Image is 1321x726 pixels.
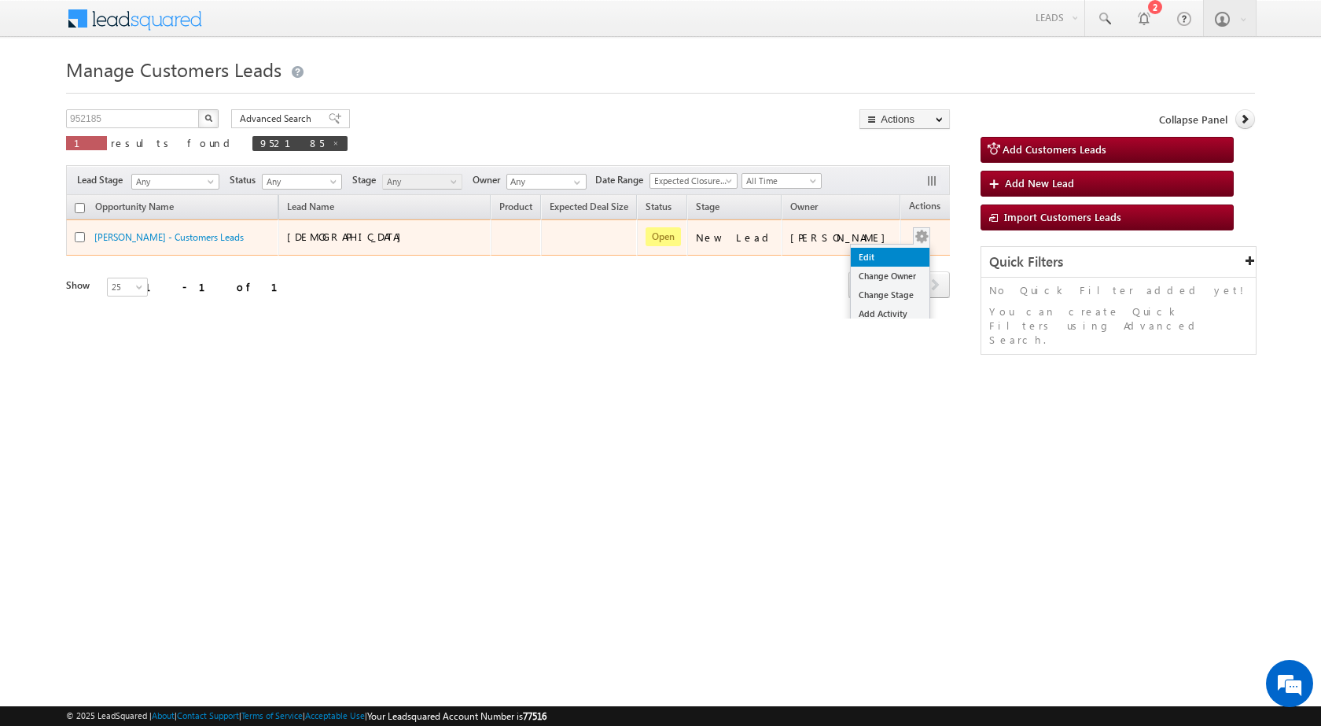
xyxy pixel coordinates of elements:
a: Add Activity [851,304,929,323]
button: Actions [859,109,950,129]
a: prev [848,273,878,298]
a: Any [131,174,219,190]
span: Import Customers Leads [1004,210,1121,223]
p: No Quick Filter added yet! [989,283,1248,297]
span: Expected Closure Date [650,174,732,188]
span: Owner [473,173,506,187]
span: Status [230,173,262,187]
span: Stage [696,201,719,212]
span: Manage Customers Leads [66,57,281,82]
span: 1 [74,136,99,149]
span: Opportunity Name [95,201,174,212]
span: Product [499,201,532,212]
span: Collapse Panel [1159,112,1227,127]
a: Contact Support [177,710,239,720]
em: Start Chat [214,485,285,506]
span: Advanced Search [240,112,316,126]
a: Any [262,174,342,190]
a: Status [638,198,679,219]
div: 1 - 1 of 1 [145,278,296,296]
a: Show All Items [565,175,585,190]
span: Any [263,175,337,189]
span: Open [646,227,681,246]
div: New Lead [696,230,775,245]
div: [PERSON_NAME] [790,230,893,245]
span: Expected Deal Size [550,201,628,212]
a: Change Stage [851,286,929,304]
span: results found [111,136,236,149]
a: Edit [851,248,929,267]
span: Date Range [595,173,649,187]
div: Minimize live chat window [258,8,296,46]
a: 25 [107,278,148,297]
span: All Time [742,174,817,188]
div: Chat with us now [82,83,264,103]
span: 952185 [260,136,324,149]
a: Expected Closure Date [649,173,738,189]
span: © 2025 LeadSquared | | | | | [66,709,546,724]
span: prev [848,271,878,298]
a: Expected Deal Size [542,198,636,219]
span: Add Customers Leads [1003,142,1106,156]
span: next [921,271,950,298]
span: Your Leadsquared Account Number is [367,710,546,722]
a: next [921,273,950,298]
input: Check all records [75,203,85,213]
a: About [152,710,175,720]
a: Any [382,174,462,190]
div: Show [66,278,94,293]
a: Opportunity Name [87,198,182,219]
span: 77516 [523,710,546,722]
textarea: Type your message and hit 'Enter' [20,146,287,471]
input: Type to Search [506,174,587,190]
span: [DEMOGRAPHIC_DATA] [287,230,409,243]
span: Lead Stage [77,173,129,187]
a: Stage [688,198,727,219]
span: Owner [790,201,818,212]
span: Add New Lead [1005,176,1074,190]
span: Any [383,175,458,189]
img: d_60004797649_company_0_60004797649 [27,83,66,103]
a: Acceptable Use [305,710,365,720]
span: 25 [108,280,149,294]
a: [PERSON_NAME] - Customers Leads [94,231,244,243]
span: Actions [901,197,948,218]
a: Terms of Service [241,710,303,720]
img: Search [204,114,212,122]
span: Stage [352,173,382,187]
span: Any [132,175,214,189]
span: Lead Name [279,198,342,219]
p: You can create Quick Filters using Advanced Search. [989,304,1248,347]
a: Change Owner [851,267,929,286]
a: All Time [741,173,822,189]
div: Quick Filters [981,247,1256,278]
